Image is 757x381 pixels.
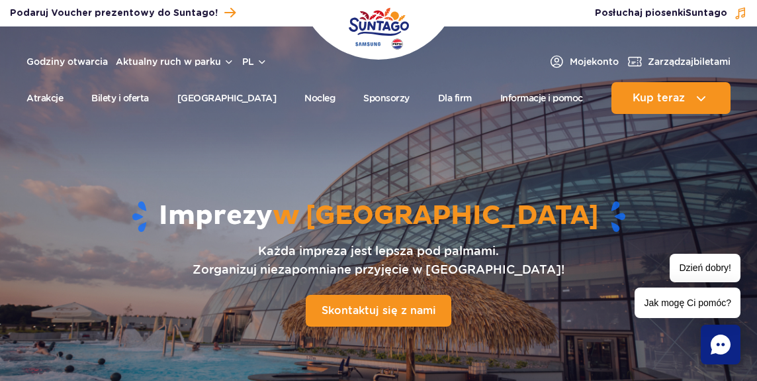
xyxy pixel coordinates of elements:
a: Zarządzajbiletami [627,54,731,70]
span: Jak mogę Ci pomóc? [635,288,740,318]
span: Zarządzaj biletami [648,55,731,68]
a: [GEOGRAPHIC_DATA] [177,82,277,114]
a: Atrakcje [26,82,63,114]
span: Posłuchaj piosenki [595,7,727,20]
button: Posłuchaj piosenkiSuntago [595,7,747,20]
a: Sponsorzy [363,82,410,114]
span: Suntago [686,9,727,18]
a: Godziny otwarcia [26,55,108,68]
a: Mojekonto [549,54,619,70]
p: Każda impreza jest lepsza pod palmami. Zorganizuj niezapomniane przyjęcie w [GEOGRAPHIC_DATA]! [193,242,564,279]
button: Kup teraz [611,82,731,114]
a: Podaruj Voucher prezentowy do Suntago! [10,4,236,22]
a: Skontaktuj się z nami [306,295,451,327]
a: Dla firm [438,82,472,114]
span: w [GEOGRAPHIC_DATA] [273,199,599,233]
span: Kup teraz [633,92,685,104]
a: Nocleg [304,82,335,114]
a: Bilety i oferta [91,82,149,114]
span: Skontaktuj się z nami [322,304,436,317]
h1: Imprezy [10,199,747,234]
span: Dzień dobry! [670,254,740,282]
span: Moje konto [570,55,619,68]
span: Podaruj Voucher prezentowy do Suntago! [10,7,218,20]
button: Aktualny ruch w parku [116,56,234,67]
div: Chat [701,325,740,364]
a: Informacje i pomoc [500,82,583,114]
button: pl [242,55,267,68]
